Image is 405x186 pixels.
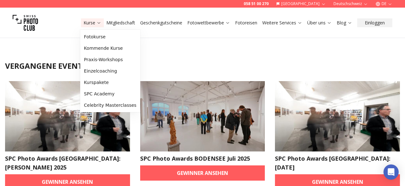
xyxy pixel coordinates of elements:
[81,77,139,88] a: Kurspakete
[106,20,135,26] a: Mitgliedschaft
[275,81,400,151] img: SPC Photo Awards Zürich: Juni 2025
[5,61,400,71] h1: Vergangene Event Wettbewerbe
[84,20,101,26] a: Kurse
[262,20,302,26] a: Weitere Services
[81,54,139,65] a: Praxis-Workshops
[260,18,305,27] button: Weitere Services
[357,18,392,27] button: Einloggen
[337,20,352,26] a: Blog
[244,1,269,6] a: 058 51 00 270
[334,18,355,27] button: Blog
[235,20,257,26] a: Fotoreisen
[81,31,139,42] a: Fotokurse
[81,65,139,77] a: Einzelcoaching
[187,20,230,26] a: Fotowettbewerbe
[81,18,104,27] button: Kurse
[81,42,139,54] a: Kommende Kurse
[305,18,334,27] button: Über uns
[140,81,265,151] img: SPC Photo Awards BODENSEE Juli 2025
[307,20,332,26] a: Über uns
[140,165,265,181] a: Gewinner ansehen
[13,10,38,35] img: Swiss photo club
[81,99,139,111] a: Celebrity Masterclasses
[383,164,399,180] div: Open Intercom Messenger
[233,18,260,27] button: Fotoreisen
[138,18,185,27] button: Geschenkgutscheine
[5,81,130,151] img: SPC Photo Awards Zürich: Herbst 2025
[5,154,130,172] h2: SPC Photo Awards [GEOGRAPHIC_DATA]: [PERSON_NAME] 2025
[185,18,233,27] button: Fotowettbewerbe
[140,154,265,163] h2: SPC Photo Awards BODENSEE Juli 2025
[81,88,139,99] a: SPC Academy
[140,20,182,26] a: Geschenkgutscheine
[104,18,138,27] button: Mitgliedschaft
[275,154,400,172] h2: SPC Photo Awards [GEOGRAPHIC_DATA]: [DATE]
